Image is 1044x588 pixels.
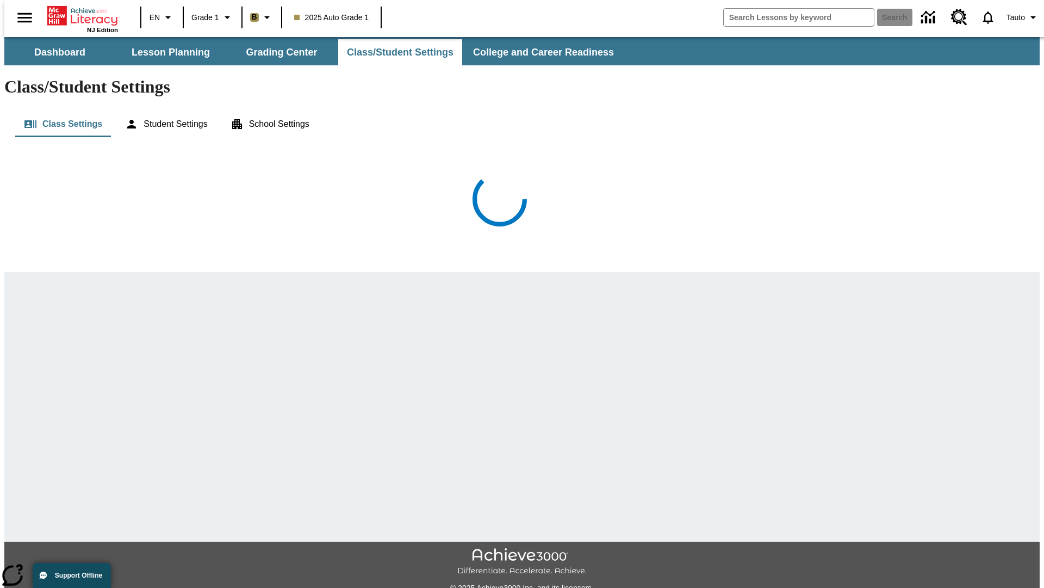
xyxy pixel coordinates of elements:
div: SubNavbar [4,37,1040,65]
button: Grading Center [227,39,336,65]
span: 2025 Auto Grade 1 [294,12,369,23]
button: Support Offline [33,563,111,588]
a: Home [47,5,118,27]
button: Class/Student Settings [338,39,462,65]
span: EN [150,12,160,23]
button: Class Settings [15,111,111,137]
button: College and Career Readiness [464,39,623,65]
span: Grade 1 [191,12,219,23]
span: Support Offline [55,572,102,579]
a: Notifications [974,3,1002,32]
button: Grade: Grade 1, Select a grade [187,8,238,27]
button: Boost Class color is light brown. Change class color [246,8,278,27]
button: Dashboard [5,39,114,65]
div: Class/Student Settings [15,111,1029,137]
span: Tauto [1006,12,1025,23]
button: Language: EN, Select a language [145,8,179,27]
div: SubNavbar [4,39,624,65]
button: Profile/Settings [1002,8,1044,27]
a: Resource Center, Will open in new tab [944,3,974,32]
button: School Settings [222,111,318,137]
button: Open side menu [9,2,41,34]
button: Student Settings [116,111,216,137]
img: Achieve3000 Differentiate Accelerate Achieve [457,548,587,576]
div: Home [47,4,118,33]
span: B [252,10,257,24]
h1: Class/Student Settings [4,77,1040,97]
a: Data Center [915,3,944,33]
input: search field [724,9,874,26]
button: Lesson Planning [116,39,225,65]
span: NJ Edition [87,27,118,33]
